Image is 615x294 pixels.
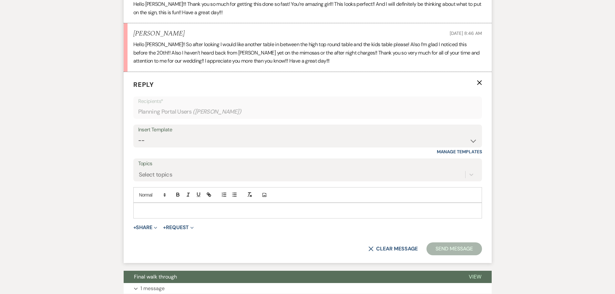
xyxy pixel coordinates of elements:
[450,30,482,36] span: [DATE] 8:46 AM
[458,271,492,283] button: View
[163,225,194,230] button: Request
[138,106,477,118] div: Planning Portal Users
[124,283,492,294] button: 1 message
[437,149,482,155] a: Manage Templates
[140,284,165,293] p: 1 message
[139,170,172,179] div: Select topics
[133,40,482,65] div: Hello [PERSON_NAME]!! So after looking I would like another table in between the high top round t...
[426,242,482,255] button: Send Message
[138,125,477,135] div: Insert Template
[133,80,154,89] span: Reply
[133,225,136,230] span: +
[133,30,185,38] h5: [PERSON_NAME]
[124,271,458,283] button: Final walk through
[134,273,177,280] span: Final walk through
[138,159,477,168] label: Topics
[193,107,241,116] span: ( [PERSON_NAME] )
[138,97,477,106] p: Recipients*
[469,273,481,280] span: View
[368,246,417,251] button: Clear message
[133,225,158,230] button: Share
[163,225,166,230] span: +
